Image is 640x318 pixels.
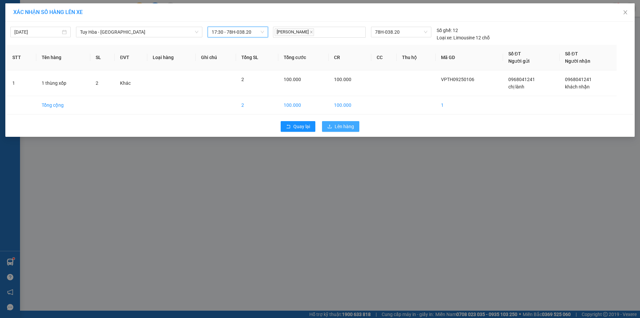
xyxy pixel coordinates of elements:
td: Khác [115,70,147,96]
span: close [310,30,313,34]
th: Ghi chú [196,45,236,70]
span: 17:30 - 78H-038.20 [212,27,264,37]
span: Quay lại [293,123,310,130]
th: Thu hộ [397,45,436,70]
span: khách nhận [565,84,590,89]
span: environment [46,44,51,49]
span: Người nhận [565,58,590,64]
span: 100.000 [334,77,351,82]
td: 100.000 [278,96,329,114]
td: 1 thùng xốp [36,70,90,96]
th: CR [329,45,371,70]
td: 100.000 [329,96,371,114]
span: 0968041241 [565,77,592,82]
th: Tên hàng [36,45,90,70]
span: 2 [241,77,244,82]
td: Tổng cộng [36,96,90,114]
td: 2 [236,96,278,114]
span: Số ghế: [437,27,452,34]
span: Loại xe: [437,34,452,41]
th: Mã GD [436,45,503,70]
span: VPTH09250106 [441,77,474,82]
th: STT [7,45,36,70]
li: VP VP Buôn Ma Thuột [46,28,89,43]
th: Loại hàng [147,45,196,70]
span: 100.000 [284,77,301,82]
span: Số ĐT [565,51,578,56]
div: Limousine 12 chỗ [437,34,490,41]
td: 1 [436,96,503,114]
span: close [623,10,628,15]
span: down [195,30,199,34]
th: ĐVT [115,45,147,70]
span: XÁC NHẬN SỐ HÀNG LÊN XE [13,9,83,15]
div: 12 [437,27,458,34]
span: Tuy Hòa - Buôn Ma Thuột [80,27,198,37]
th: CC [371,45,397,70]
span: 2 [96,80,98,86]
td: 1 [7,70,36,96]
button: Close [616,3,635,22]
span: rollback [286,124,291,129]
th: SL [90,45,115,70]
span: chị lành [508,84,524,89]
span: Số ĐT [508,51,521,56]
button: uploadLên hàng [322,121,359,132]
th: Tổng cước [278,45,329,70]
span: 0968041241 [508,77,535,82]
span: [PERSON_NAME] [275,28,314,36]
button: rollbackQuay lại [281,121,315,132]
span: upload [327,124,332,129]
span: Lên hàng [335,123,354,130]
li: VP VP [GEOGRAPHIC_DATA] [3,28,46,50]
th: Tổng SL [236,45,278,70]
span: Người gửi [508,58,530,64]
span: 78H-038.20 [375,27,427,37]
li: BB Limousine [3,3,97,16]
input: 14/09/2025 [14,28,61,36]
